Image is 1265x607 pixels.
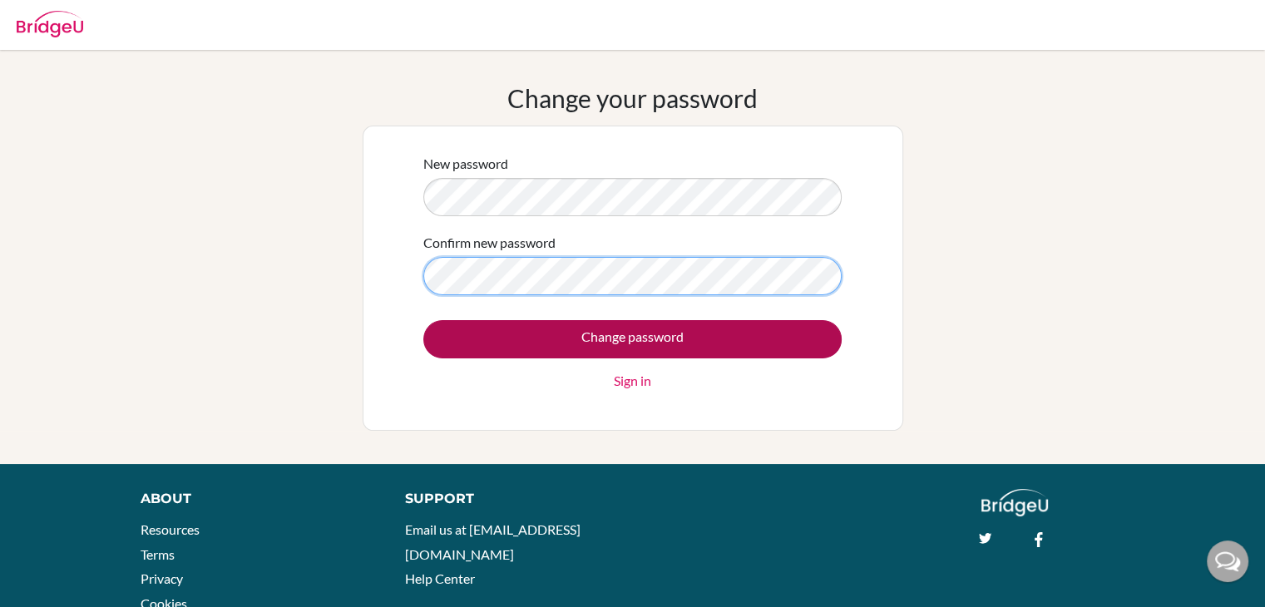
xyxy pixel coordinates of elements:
span: Trợ giúp [33,12,95,27]
h1: Change your password [507,83,758,113]
a: Resources [141,521,200,537]
a: Email us at [EMAIL_ADDRESS][DOMAIN_NAME] [405,521,581,562]
label: New password [423,154,508,174]
img: Bridge-U [17,11,83,37]
input: Change password [423,320,842,358]
a: Sign in [614,371,651,391]
img: logo_white@2x-f4f0deed5e89b7ecb1c2cc34c3e3d731f90f0f143d5ea2071677605dd97b5244.png [981,489,1049,516]
a: Terms [141,546,175,562]
a: Help Center [405,570,475,586]
div: Support [405,489,615,509]
div: About [141,489,368,509]
a: Privacy [141,570,183,586]
label: Confirm new password [423,233,556,253]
